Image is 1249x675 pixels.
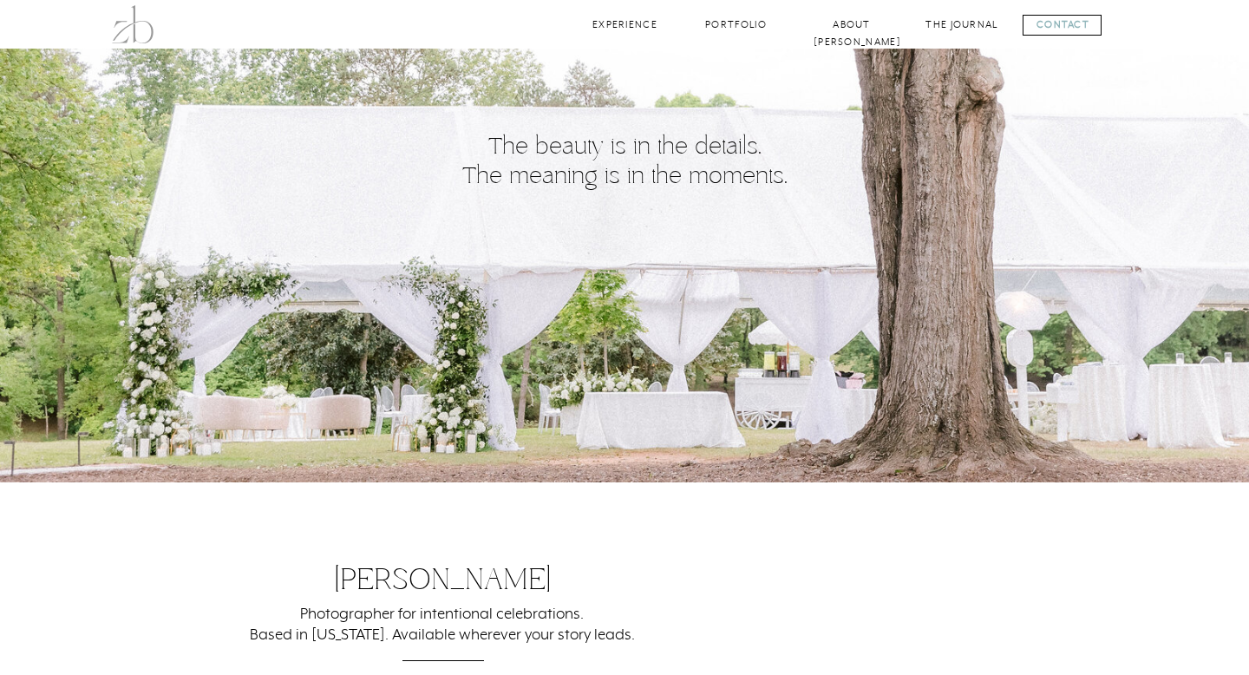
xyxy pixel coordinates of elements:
[814,16,890,33] a: About [PERSON_NAME]
[925,16,999,33] a: The Journal
[392,134,858,196] p: The beauty is in the details. The meaning is in the moments.
[144,603,740,649] p: Photographer for intentional celebrations. Based in [US_STATE]. Available wherever your story leads.
[701,16,771,33] a: Portfolio
[252,563,633,603] h3: [PERSON_NAME]
[590,16,660,33] a: Experience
